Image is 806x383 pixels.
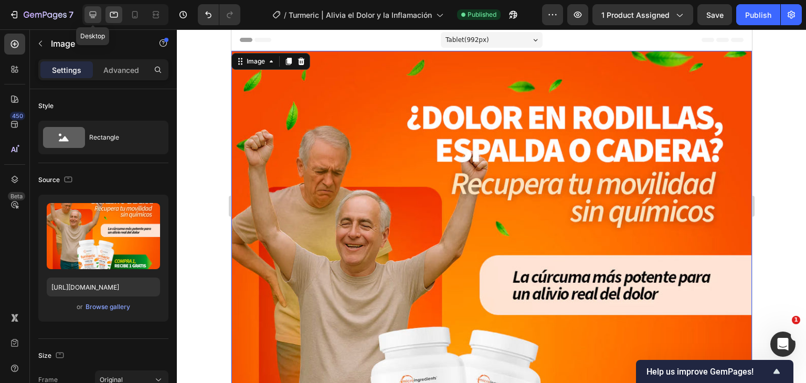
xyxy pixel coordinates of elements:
[47,203,160,269] img: preview-image
[38,349,66,363] div: Size
[646,365,783,378] button: Show survey - Help us improve GemPages!
[38,101,54,111] div: Style
[77,301,83,313] span: or
[646,367,770,377] span: Help us improve GemPages!
[8,192,25,200] div: Beta
[706,10,724,19] span: Save
[198,4,240,25] div: Undo/Redo
[89,125,153,150] div: Rectangle
[38,173,75,187] div: Source
[47,278,160,296] input: https://example.com/image.jpg
[284,9,287,20] span: /
[736,4,780,25] button: Publish
[51,37,140,50] p: Image
[85,302,131,312] button: Browse gallery
[592,4,693,25] button: 1 product assigned
[69,8,73,21] p: 7
[86,302,130,312] div: Browse gallery
[289,9,432,20] span: Turmeric | Alivia el Dolor y la Inflamación
[601,9,670,20] span: 1 product assigned
[231,29,752,383] iframe: Design area
[770,332,796,357] iframe: Intercom live chat
[52,65,81,76] p: Settings
[468,10,496,19] span: Published
[103,65,139,76] p: Advanced
[4,4,78,25] button: 7
[697,4,732,25] button: Save
[745,9,771,20] div: Publish
[10,112,25,120] div: 450
[792,316,800,324] span: 1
